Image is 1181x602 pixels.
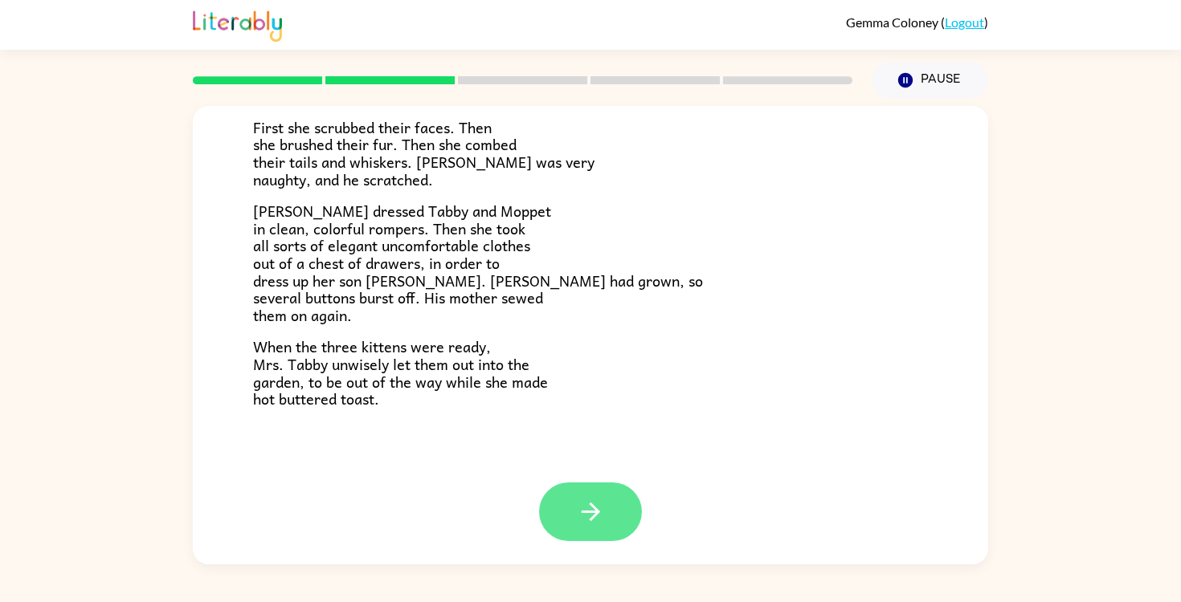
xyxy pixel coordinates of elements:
span: Gemma Coloney [846,14,941,30]
button: Pause [872,62,988,99]
span: [PERSON_NAME] dressed Tabby and Moppet in clean, colorful rompers. Then she took all sorts of ele... [253,199,703,327]
a: Logout [945,14,984,30]
div: ( ) [846,14,988,30]
span: When the three kittens were ready, Mrs. Tabby unwisely let them out into the garden, to be out of... [253,335,548,410]
img: Literably [193,6,282,42]
span: First she scrubbed their faces. Then she brushed their fur. Then she combed their tails and whisk... [253,116,595,191]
